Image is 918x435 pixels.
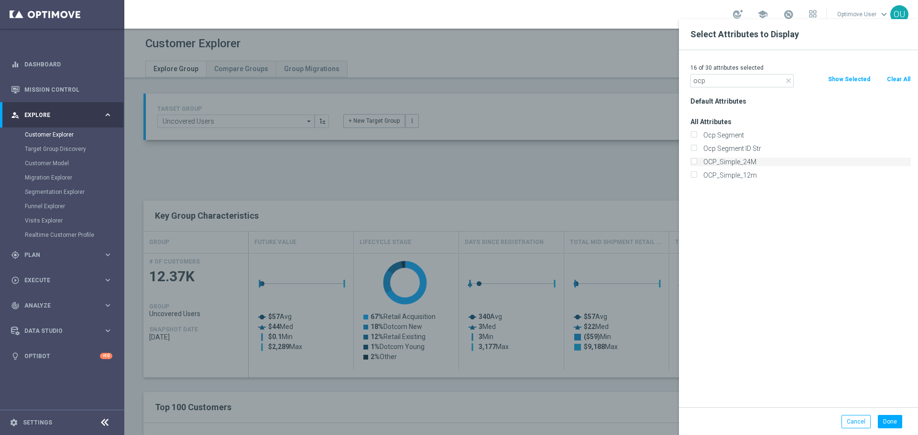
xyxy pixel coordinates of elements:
[24,112,103,118] span: Explore
[24,252,103,258] span: Plan
[11,276,20,285] i: play_circle_outline
[700,158,911,166] label: OCP_Simple_24M
[878,415,902,428] button: Done
[690,64,911,72] p: 16 of 30 attributes selected
[103,326,112,335] i: keyboard_arrow_right
[11,327,103,335] div: Data Studio
[11,52,112,77] div: Dashboard
[23,420,52,425] a: Settings
[11,251,20,259] i: gps_fixed
[890,5,908,23] div: OU
[103,110,112,119] i: keyboard_arrow_right
[836,7,890,21] a: Optimove Userkeyboard_arrow_down
[25,170,123,185] div: Migration Explorer
[690,29,907,40] h2: Select Attributes to Display
[25,199,123,213] div: Funnel Explorer
[11,327,113,335] button: Data Studio keyboard_arrow_right
[690,74,794,87] input: Search
[25,156,123,170] div: Customer Model
[700,144,911,153] label: Ocp Segment ID Str
[11,301,103,310] div: Analyze
[11,352,113,360] button: lightbulb Optibot +10
[24,303,103,308] span: Analyze
[11,77,112,102] div: Mission Control
[11,251,103,259] div: Plan
[700,131,911,139] label: Ocp Segment
[11,61,113,68] button: equalizer Dashboard
[690,117,911,126] h3: All Attributes
[25,228,123,242] div: Realtime Customer Profile
[25,131,99,138] a: Customer Explorer
[25,174,99,181] a: Migration Explorer
[11,352,20,361] i: lightbulb
[24,77,112,102] a: Mission Control
[25,185,123,199] div: Segmentation Explorer
[11,343,112,369] div: Optibot
[25,202,99,210] a: Funnel Explorer
[11,301,20,310] i: track_changes
[690,97,911,106] h3: Default Attributes
[11,276,113,284] button: play_circle_outline Execute keyboard_arrow_right
[103,250,112,259] i: keyboard_arrow_right
[103,276,112,285] i: keyboard_arrow_right
[11,86,113,94] button: Mission Control
[11,111,113,119] button: person_search Explore keyboard_arrow_right
[11,251,113,259] button: gps_fixed Plan keyboard_arrow_right
[103,301,112,310] i: keyboard_arrow_right
[841,415,871,428] button: Cancel
[700,171,911,180] label: OCP_Simple_12m
[11,60,20,69] i: equalizer
[25,188,99,196] a: Segmentation Explorer
[24,52,112,77] a: Dashboard
[25,159,99,167] a: Customer Model
[11,276,103,285] div: Execute
[25,217,99,224] a: Visits Explorer
[886,74,911,85] button: Clear All
[25,142,123,156] div: Target Group Discovery
[827,74,871,85] button: Show Selected
[25,213,123,228] div: Visits Explorer
[11,111,103,119] div: Explore
[25,145,99,153] a: Target Group Discovery
[24,343,100,369] a: Optibot
[757,9,768,20] span: school
[879,9,889,20] span: keyboard_arrow_down
[10,418,18,427] i: settings
[24,328,103,334] span: Data Studio
[785,77,792,85] i: close
[11,111,20,119] i: person_search
[25,127,123,142] div: Customer Explorer
[25,231,99,239] a: Realtime Customer Profile
[100,353,112,359] div: +10
[11,302,113,309] button: track_changes Analyze keyboard_arrow_right
[24,277,103,283] span: Execute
